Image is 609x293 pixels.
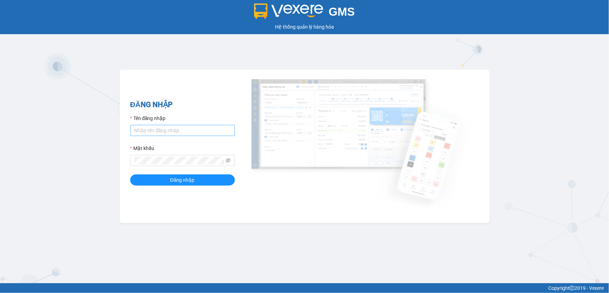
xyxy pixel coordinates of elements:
span: eye-invisible [226,158,231,163]
label: Mật khẩu [130,144,154,152]
div: Hệ thống quản lý hàng hóa [2,23,607,31]
input: Tên đăng nhập [130,125,235,136]
input: Mật khẩu [134,157,224,164]
label: Tên đăng nhập [130,114,166,122]
a: GMS [254,10,355,16]
span: Đăng nhập [170,176,195,184]
span: copyright [570,286,574,291]
div: Copyright 2019 - Vexere [5,284,604,292]
button: Đăng nhập [130,174,235,186]
h2: ĐĂNG NHẬP [130,99,235,111]
span: GMS [329,5,355,18]
img: logo 2 [254,3,323,19]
